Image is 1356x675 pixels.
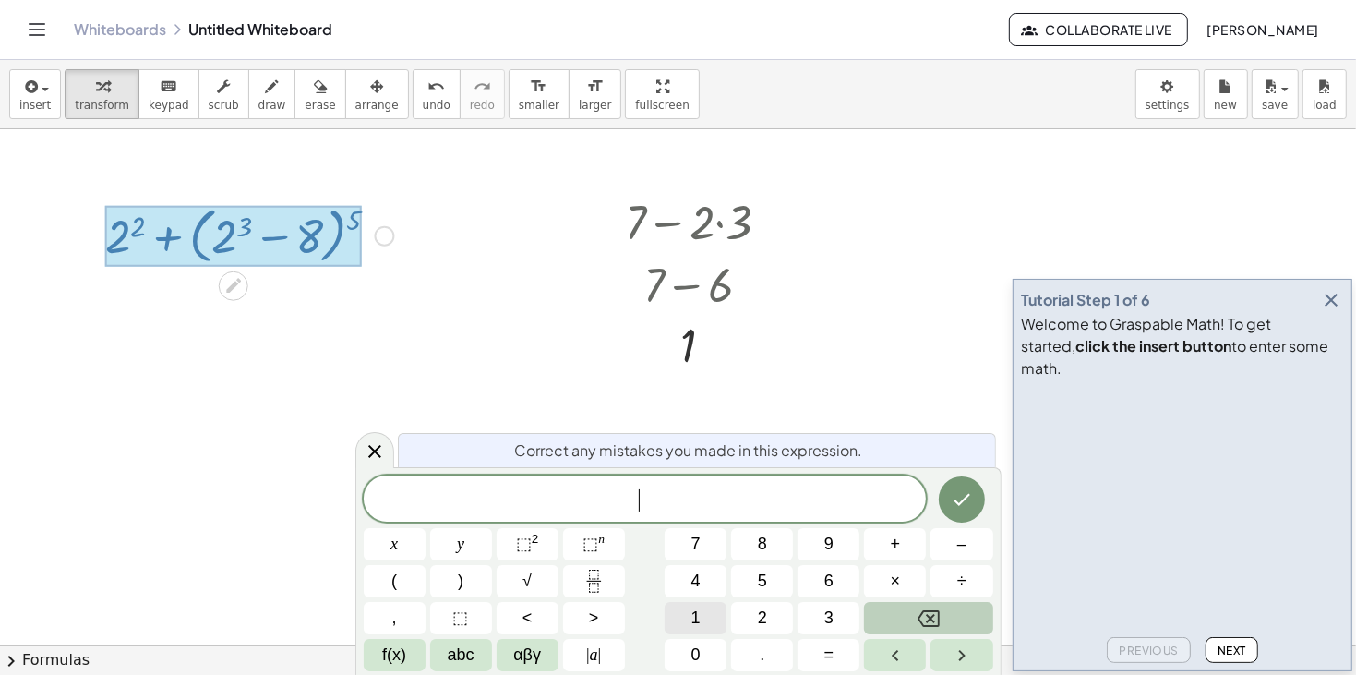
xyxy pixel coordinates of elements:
[497,639,558,671] button: Greek alphabet
[957,569,966,594] span: ÷
[1206,637,1258,663] button: Next
[1214,99,1237,112] span: new
[598,645,602,664] span: |
[598,532,605,546] sup: n
[453,606,469,631] span: ⬚
[497,528,558,560] button: Squared
[149,99,189,112] span: keypad
[691,643,701,668] span: 0
[625,69,699,119] button: fullscreen
[760,643,764,668] span: .
[522,606,533,631] span: <
[509,69,570,119] button: format_sizesmaller
[65,69,139,119] button: transform
[364,565,426,597] button: (
[390,532,398,557] span: x
[160,76,177,98] i: keyboard
[364,602,426,634] button: ,
[665,565,726,597] button: 4
[19,99,51,112] span: insert
[413,69,461,119] button: undoundo
[1021,313,1344,380] div: Welcome to Graspable Math! To get started, to enter some math.
[497,602,558,634] button: Less than
[864,528,926,560] button: Plus
[589,606,599,631] span: >
[305,99,335,112] span: erase
[635,99,689,112] span: fullscreen
[522,569,532,594] span: √
[1009,13,1188,46] button: Collaborate Live
[427,76,445,98] i: undo
[939,476,985,523] button: Done
[364,528,426,560] button: x
[138,69,199,119] button: keyboardkeypad
[22,15,52,44] button: Toggle navigation
[665,528,726,560] button: 7
[665,639,726,671] button: 0
[516,535,532,553] span: ⬚
[864,639,926,671] button: Left arrow
[798,602,859,634] button: 3
[294,69,345,119] button: erase
[824,643,834,668] span: =
[1204,69,1248,119] button: new
[798,565,859,597] button: 6
[731,565,793,597] button: 5
[586,76,604,98] i: format_size
[798,639,859,671] button: Equals
[579,99,611,112] span: larger
[457,532,464,557] span: y
[824,569,834,594] span: 6
[758,569,767,594] span: 5
[798,528,859,560] button: 9
[691,569,701,594] span: 4
[9,69,61,119] button: insert
[1025,21,1172,38] span: Collaborate Live
[930,639,992,671] button: Right arrow
[639,489,650,512] span: ​
[248,69,296,119] button: draw
[824,606,834,631] span: 3
[219,271,248,301] div: Edit math
[75,99,129,112] span: transform
[731,528,793,560] button: 8
[1262,99,1288,112] span: save
[513,643,541,668] span: αβγ
[864,565,926,597] button: Times
[1302,69,1347,119] button: load
[345,69,409,119] button: arrange
[430,602,492,634] button: Placeholder
[74,20,166,39] a: Whiteboards
[364,639,426,671] button: Functions
[665,602,726,634] button: 1
[474,76,491,98] i: redo
[430,565,492,597] button: )
[448,643,474,668] span: abc
[758,606,767,631] span: 2
[497,565,558,597] button: Square root
[1313,99,1337,112] span: load
[530,76,547,98] i: format_size
[957,532,966,557] span: –
[586,645,590,664] span: |
[731,602,793,634] button: 2
[891,569,901,594] span: ×
[198,69,249,119] button: scrub
[930,565,992,597] button: Divide
[824,532,834,557] span: 9
[1218,644,1246,657] span: Next
[563,639,625,671] button: Absolute value
[582,535,598,553] span: ⬚
[930,528,992,560] button: Minus
[470,99,495,112] span: redo
[382,643,406,668] span: f(x)
[569,69,621,119] button: format_sizelarger
[563,565,625,597] button: Fraction
[532,532,539,546] sup: 2
[430,528,492,560] button: y
[563,528,625,560] button: Superscript
[758,532,767,557] span: 8
[563,602,625,634] button: Greater than
[258,99,286,112] span: draw
[1075,336,1231,356] b: click the insert button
